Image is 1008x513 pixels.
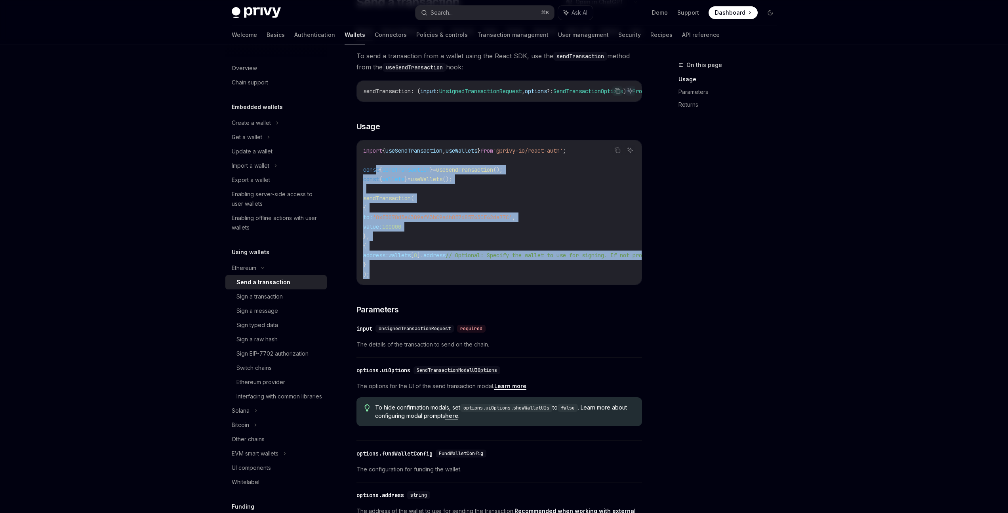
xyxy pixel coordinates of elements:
span: }, [363,233,370,240]
a: UI components [225,461,327,475]
a: Wallets [345,25,365,44]
span: } [477,147,480,154]
span: The configuration for funding the wallet. [356,465,642,474]
div: Bitcoin [232,420,249,430]
span: const [363,176,379,183]
div: Get a wallet [232,132,262,142]
span: [ [411,252,414,259]
div: Update a wallet [232,147,272,156]
img: dark logo [232,7,281,18]
span: input [420,88,436,95]
a: Support [677,9,699,17]
span: from [480,147,493,154]
button: Ask AI [625,86,635,96]
span: To send a transaction from a wallet using the React SDK, use the method from the hook: [356,50,642,73]
div: Sign a raw hash [236,335,278,344]
span: ]. [417,252,423,259]
a: Connectors [375,25,407,44]
div: Send a transaction [236,278,290,287]
a: Export a wallet [225,173,327,187]
span: Usage [356,121,380,132]
span: useSendTransaction [385,147,442,154]
a: Transaction management [477,25,549,44]
code: sendTransaction [553,52,607,61]
span: { [382,147,385,154]
div: Enabling offline actions with user wallets [232,213,322,232]
a: Sign typed data [225,318,327,332]
svg: Tip [364,404,370,412]
a: Enabling server-side access to user wallets [225,187,327,211]
a: User management [558,25,609,44]
span: { [363,242,366,249]
a: Welcome [232,25,257,44]
span: SendTransactionOptions [553,88,623,95]
a: Send a transaction [225,275,327,289]
span: wallets [389,252,411,259]
span: ) [623,88,626,95]
div: Search... [431,8,453,17]
div: options.uiOptions [356,366,410,374]
a: Switch chains [225,361,327,375]
span: ; [563,147,566,154]
button: Ask AI [625,145,635,155]
a: Authentication [294,25,335,44]
button: Search...⌘K [415,6,554,20]
span: : ( [411,88,420,95]
span: = [408,176,411,183]
span: ( [411,195,414,202]
a: Returns [678,98,783,111]
span: UnsignedTransactionRequest [379,325,451,332]
div: Sign a transaction [236,292,283,301]
div: EVM smart wallets [232,449,278,458]
span: (); [442,176,452,183]
div: Solana [232,406,250,415]
div: required [457,325,486,333]
a: Ethereum provider [225,375,327,389]
div: Interfacing with common libraries [236,392,322,401]
code: useSendTransaction [383,63,446,72]
a: Interfacing with common libraries [225,389,327,404]
span: The options for the UI of the send transaction modal. . [356,381,642,391]
a: API reference [682,25,720,44]
span: ?: [547,88,553,95]
span: To hide confirmation modals, set to . Learn more about configuring modal prompts . [375,404,634,420]
span: 0 [414,252,417,259]
span: { [363,204,366,211]
span: } [430,166,433,173]
h5: Funding [232,502,254,511]
span: , [512,214,515,221]
div: input [356,325,372,333]
a: Demo [652,9,668,17]
div: Sign a message [236,306,278,316]
a: Usage [678,73,783,86]
button: Copy the contents from the code block [612,86,623,96]
span: SendTransactionModalUIOptions [417,367,497,373]
span: sendTransaction [363,195,411,202]
span: useWallets [411,176,442,183]
span: } [363,261,366,268]
div: Other chains [232,435,265,444]
a: Enabling offline actions with user wallets [225,211,327,235]
a: Learn more [494,383,526,390]
div: Whitelabel [232,477,259,487]
span: import [363,147,382,154]
span: , [442,147,446,154]
span: Dashboard [715,9,745,17]
span: FundWalletConfig [439,450,483,457]
span: { [379,166,382,173]
div: options.address [356,491,404,499]
h5: Embedded wallets [232,102,283,112]
a: Parameters [678,86,783,98]
span: , [522,88,525,95]
div: Enabling server-side access to user wallets [232,190,322,209]
span: 100000 [382,223,401,230]
span: useSendTransaction [436,166,493,173]
a: Sign a raw hash [225,332,327,346]
code: options.uiOptions.showWalletUIs [460,404,553,412]
div: options.fundWalletConfig [356,450,433,457]
a: Policies & controls [416,25,468,44]
span: address [423,252,446,259]
span: const [363,166,379,173]
span: sendTransaction [363,88,411,95]
a: Dashboard [709,6,758,19]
